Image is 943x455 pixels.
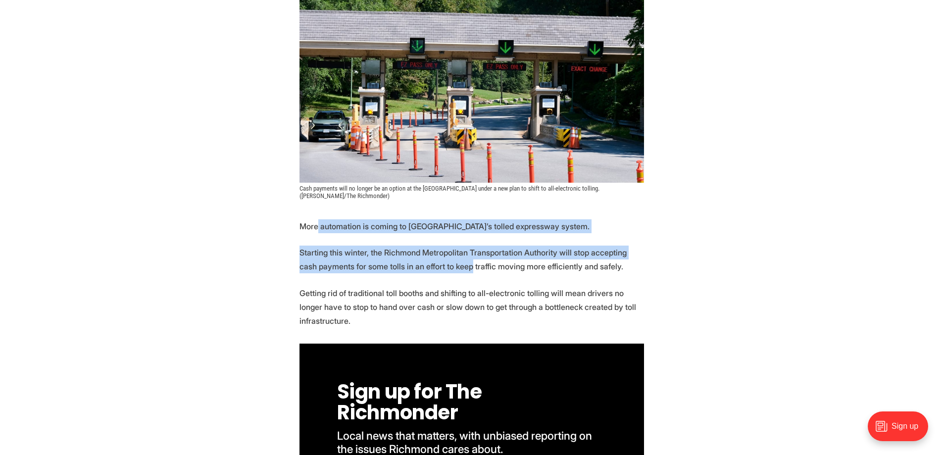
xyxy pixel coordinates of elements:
[859,406,943,455] iframe: portal-trigger
[299,185,601,200] span: Cash payments will no longer be an option at the [GEOGRAPHIC_DATA] under a new plan to shift to a...
[337,378,486,426] span: Sign up for The Richmonder
[299,219,644,233] p: More automation is coming to [GEOGRAPHIC_DATA]’s tolled expressway system.
[299,286,644,328] p: Getting rid of traditional toll booths and shifting to all-electronic tolling will mean drivers n...
[299,246,644,273] p: Starting this winter, the Richmond Metropolitan Transportation Authority will stop accepting cash...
